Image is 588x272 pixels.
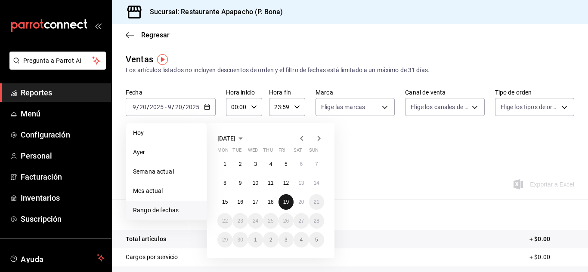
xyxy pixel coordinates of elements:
[217,213,232,229] button: September 22, 2025
[217,156,232,172] button: September 1, 2025
[309,156,324,172] button: September 7, 2025
[405,89,484,95] label: Canal de venta
[300,161,303,167] abbr: September 6, 2025
[294,147,302,156] abbr: Saturday
[268,180,273,186] abbr: September 11, 2025
[183,104,185,110] span: /
[223,161,226,167] abbr: September 1, 2025
[126,53,153,66] div: Ventas
[157,54,168,65] img: Tooltip marker
[217,194,232,210] button: September 15, 2025
[285,237,288,243] abbr: October 3, 2025
[279,232,294,248] button: October 3, 2025
[237,199,243,205] abbr: September 16, 2025
[9,52,106,70] button: Pregunta a Parrot AI
[263,232,278,248] button: October 2, 2025
[298,218,304,224] abbr: September 27, 2025
[132,104,136,110] input: --
[529,253,574,262] p: + $0.00
[294,194,309,210] button: September 20, 2025
[133,186,200,196] span: Mes actual
[495,89,574,95] label: Tipo de orden
[217,175,232,191] button: September 8, 2025
[222,237,228,243] abbr: September 29, 2025
[165,104,167,110] span: -
[263,194,278,210] button: September 18, 2025
[253,180,258,186] abbr: September 10, 2025
[316,89,395,95] label: Marca
[279,156,294,172] button: September 5, 2025
[248,213,263,229] button: September 24, 2025
[232,156,248,172] button: September 2, 2025
[300,237,303,243] abbr: October 4, 2025
[95,22,102,29] button: open_drawer_menu
[21,150,105,162] span: Personal
[175,104,183,110] input: --
[248,175,263,191] button: September 10, 2025
[133,167,200,176] span: Semana actual
[285,161,288,167] abbr: September 5, 2025
[21,213,105,225] span: Suscripción
[133,128,200,138] span: Hoy
[136,104,139,110] span: /
[239,180,242,186] abbr: September 9, 2025
[126,89,216,95] label: Fecha
[279,213,294,229] button: September 26, 2025
[232,194,248,210] button: September 16, 2025
[232,213,248,229] button: September 23, 2025
[279,147,285,156] abbr: Friday
[133,206,200,215] span: Rango de fechas
[268,199,273,205] abbr: September 18, 2025
[254,237,257,243] abbr: October 1, 2025
[149,104,164,110] input: ----
[294,213,309,229] button: September 27, 2025
[222,218,228,224] abbr: September 22, 2025
[232,175,248,191] button: September 9, 2025
[309,232,324,248] button: October 5, 2025
[263,156,278,172] button: September 4, 2025
[248,156,263,172] button: September 3, 2025
[315,161,318,167] abbr: September 7, 2025
[223,180,226,186] abbr: September 8, 2025
[294,156,309,172] button: September 6, 2025
[279,175,294,191] button: September 12, 2025
[298,199,304,205] abbr: September 20, 2025
[217,232,232,248] button: September 29, 2025
[143,7,283,17] h3: Sucursal: Restaurante Apapacho (P. Bona)
[248,147,258,156] abbr: Wednesday
[21,171,105,183] span: Facturación
[411,103,468,111] span: Elige los canales de venta
[309,175,324,191] button: September 14, 2025
[147,104,149,110] span: /
[283,199,289,205] abbr: September 19, 2025
[294,232,309,248] button: October 4, 2025
[23,56,93,65] span: Pregunta a Parrot AI
[133,148,200,157] span: Ayer
[309,213,324,229] button: September 28, 2025
[315,237,318,243] abbr: October 5, 2025
[253,199,258,205] abbr: September 17, 2025
[298,180,304,186] abbr: September 13, 2025
[321,103,365,111] span: Elige las marcas
[248,232,263,248] button: October 1, 2025
[239,161,242,167] abbr: September 2, 2025
[314,180,319,186] abbr: September 14, 2025
[167,104,172,110] input: --
[263,175,278,191] button: September 11, 2025
[269,89,305,95] label: Hora fin
[139,104,147,110] input: --
[529,235,574,244] p: + $0.00
[269,237,272,243] abbr: October 2, 2025
[217,147,229,156] abbr: Monday
[314,199,319,205] abbr: September 21, 2025
[126,66,574,75] div: Los artículos listados no incluyen descuentos de orden y el filtro de fechas está limitado a un m...
[314,218,319,224] abbr: September 28, 2025
[185,104,200,110] input: ----
[248,194,263,210] button: September 17, 2025
[6,62,106,71] a: Pregunta a Parrot AI
[263,147,272,156] abbr: Thursday
[253,218,258,224] abbr: September 24, 2025
[141,31,170,39] span: Regresar
[172,104,174,110] span: /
